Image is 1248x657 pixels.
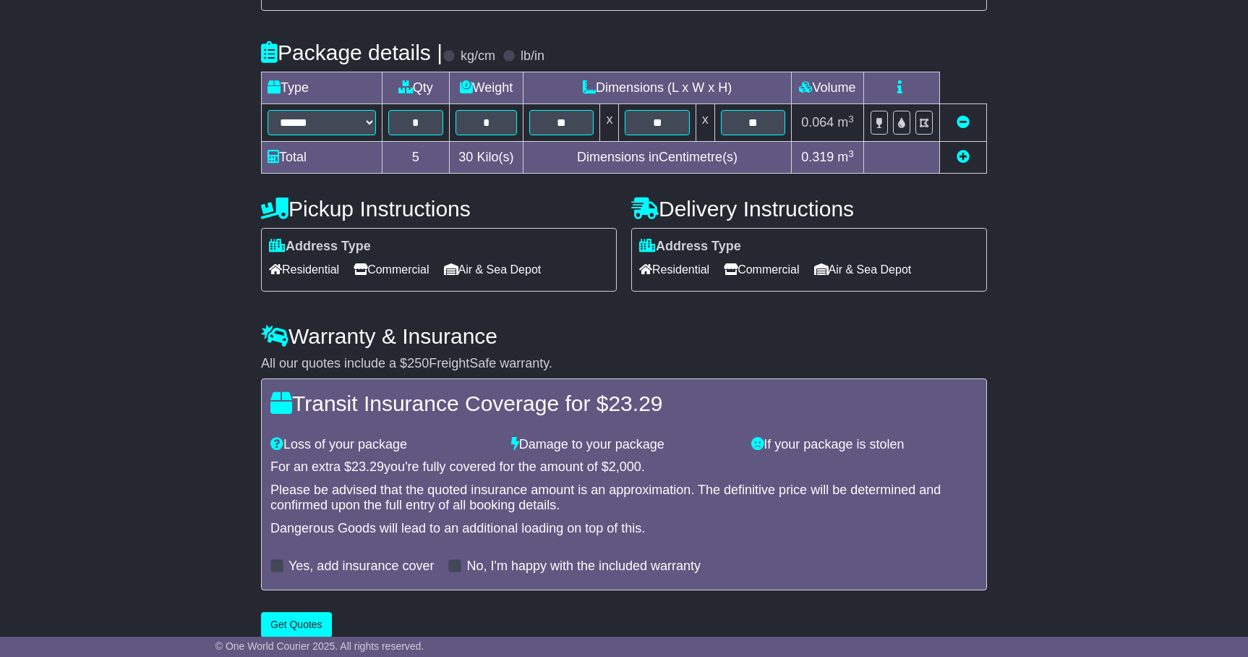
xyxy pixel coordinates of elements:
span: 0.319 [801,150,834,164]
td: Weight [449,72,523,104]
h4: Warranty & Insurance [261,324,987,348]
span: © One World Courier 2025. All rights reserved. [215,640,424,652]
td: 5 [382,142,450,174]
td: x [696,104,714,142]
span: 30 [458,150,473,164]
div: All our quotes include a $ FreightSafe warranty. [261,356,987,372]
div: Loss of your package [263,437,504,453]
td: Dimensions in Centimetre(s) [523,142,792,174]
h4: Transit Insurance Coverage for $ [270,391,978,415]
label: Address Type [269,239,371,255]
span: Air & Sea Depot [814,258,912,281]
sup: 3 [848,114,854,124]
h4: Delivery Instructions [631,197,987,221]
td: Total [262,142,382,174]
div: Damage to your package [504,437,745,453]
div: For an extra $ you're fully covered for the amount of $ . [270,459,978,475]
sup: 3 [848,148,854,159]
span: 0.064 [801,115,834,130]
h4: Pickup Instructions [261,197,617,221]
div: If your package is stolen [744,437,985,453]
td: Type [262,72,382,104]
span: Residential [639,258,709,281]
a: Add new item [957,150,970,164]
label: kg/cm [461,48,495,64]
label: Address Type [639,239,741,255]
td: Qty [382,72,450,104]
span: 2,000 [609,459,641,474]
td: x [600,104,619,142]
span: 23.29 [608,391,662,415]
label: Yes, add insurance cover [289,559,434,575]
button: Get Quotes [261,612,332,637]
label: lb/in [521,48,544,64]
label: No, I'm happy with the included warranty [466,559,701,575]
span: Air & Sea Depot [444,258,542,281]
span: m [837,115,854,130]
span: Commercial [724,258,799,281]
td: Volume [791,72,863,104]
div: Dangerous Goods will lead to an additional loading on top of this. [270,521,978,537]
span: Residential [269,258,339,281]
div: Please be advised that the quoted insurance amount is an approximation. The definitive price will... [270,483,978,514]
span: Commercial [354,258,429,281]
span: m [837,150,854,164]
span: 250 [407,356,429,370]
td: Dimensions (L x W x H) [523,72,792,104]
td: Kilo(s) [449,142,523,174]
span: 23.29 [351,459,384,474]
h4: Package details | [261,41,443,64]
a: Remove this item [957,115,970,130]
